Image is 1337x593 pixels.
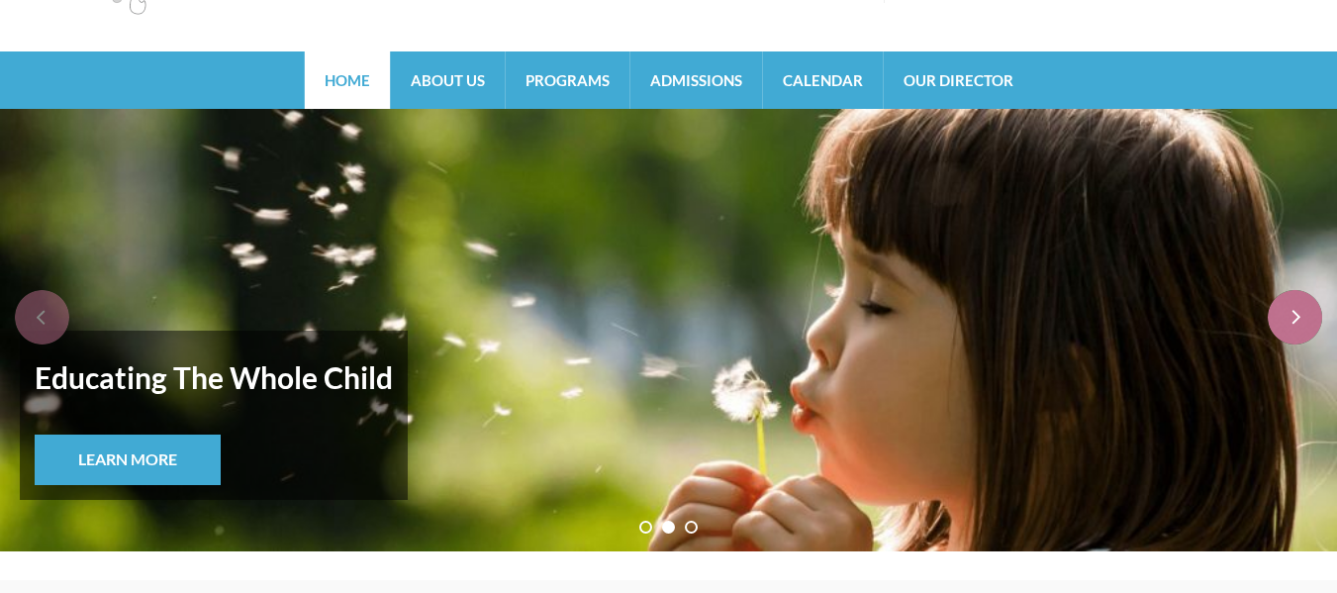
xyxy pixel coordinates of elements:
a: About Us [391,51,505,109]
a: Learn More [35,435,221,485]
a: Home [305,51,390,109]
a: Calendar [763,51,883,109]
strong: Educating The Whole Child [35,346,393,409]
a: Programs [506,51,629,109]
a: Admissions [630,51,762,109]
div: prev [15,290,69,345]
a: Our Director [884,51,1033,109]
div: next [1268,290,1322,345]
